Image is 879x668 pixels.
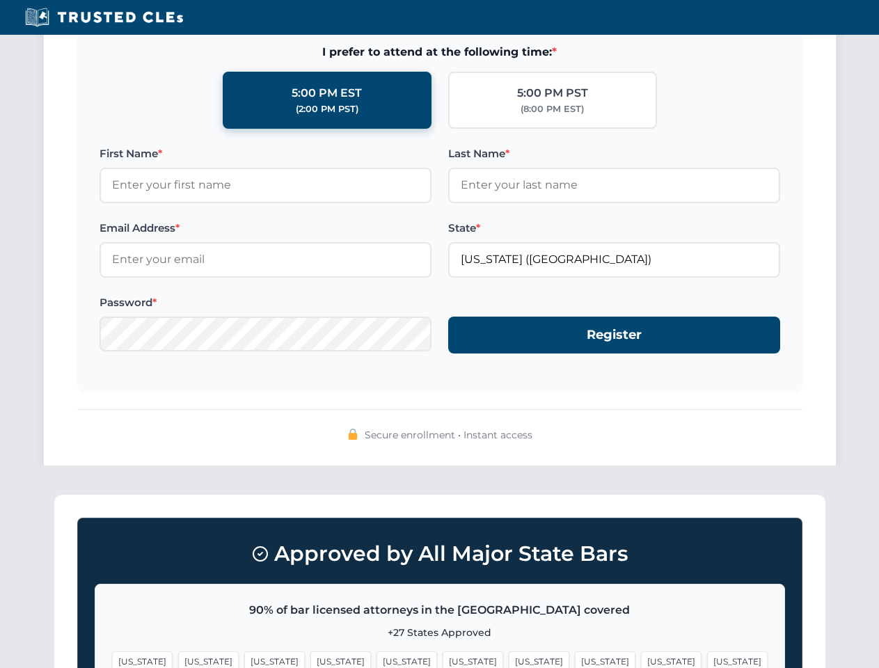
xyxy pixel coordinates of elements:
[292,84,362,102] div: 5:00 PM EST
[100,168,431,202] input: Enter your first name
[112,625,768,640] p: +27 States Approved
[100,242,431,277] input: Enter your email
[448,168,780,202] input: Enter your last name
[521,102,584,116] div: (8:00 PM EST)
[100,43,780,61] span: I prefer to attend at the following time:
[448,242,780,277] input: Florida (FL)
[100,145,431,162] label: First Name
[448,317,780,353] button: Register
[448,145,780,162] label: Last Name
[112,601,768,619] p: 90% of bar licensed attorneys in the [GEOGRAPHIC_DATA] covered
[347,429,358,440] img: 🔒
[95,535,785,573] h3: Approved by All Major State Bars
[448,220,780,237] label: State
[100,220,431,237] label: Email Address
[365,427,532,443] span: Secure enrollment • Instant access
[21,7,187,28] img: Trusted CLEs
[100,294,431,311] label: Password
[296,102,358,116] div: (2:00 PM PST)
[517,84,588,102] div: 5:00 PM PST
